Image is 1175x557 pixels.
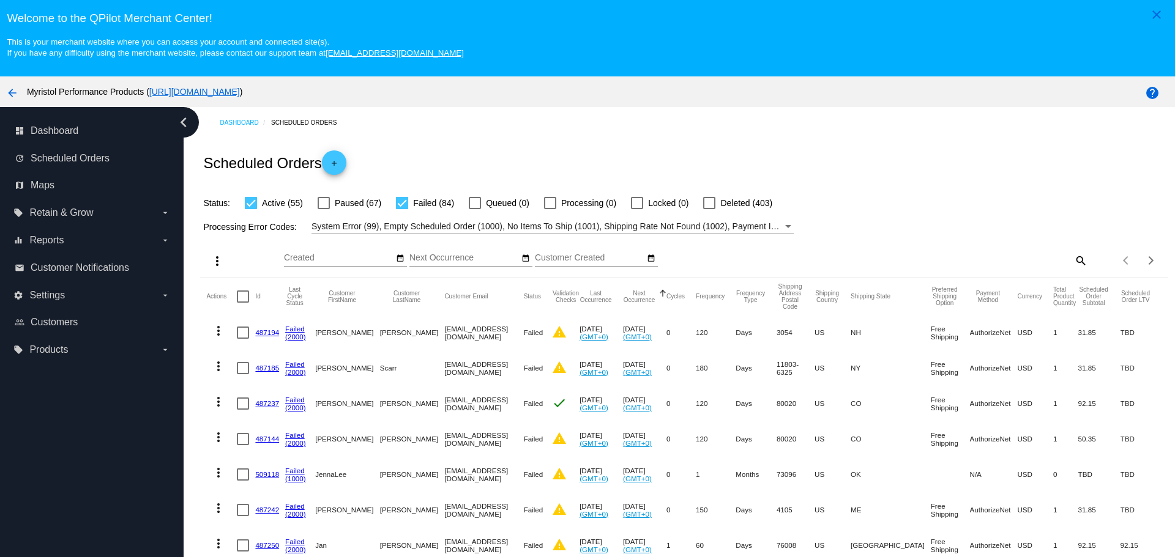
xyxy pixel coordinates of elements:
[647,254,655,264] mat-icon: date_range
[5,86,20,100] mat-icon: arrow_back
[524,399,543,407] span: Failed
[1114,248,1139,273] button: Previous page
[311,219,794,234] mat-select: Filter by Processing Error Codes
[220,113,271,132] a: Dashboard
[580,386,623,421] mat-cell: [DATE]
[777,492,815,528] mat-cell: 4105
[29,235,64,246] span: Reports
[444,421,523,457] mat-cell: [EMAIL_ADDRESS][DOMAIN_NAME]
[970,350,1018,386] mat-cell: AuthorizeNet
[1053,278,1078,315] mat-header-cell: Total Product Quantity
[580,510,608,518] a: (GMT+0)
[696,457,736,492] mat-cell: 1
[1073,251,1087,270] mat-icon: search
[315,457,380,492] mat-cell: JennaLee
[623,333,652,341] a: (GMT+0)
[31,180,54,191] span: Maps
[851,457,931,492] mat-cell: OK
[696,492,736,528] mat-cell: 150
[736,315,777,350] mat-cell: Days
[696,350,736,386] mat-cell: 180
[206,278,237,315] mat-header-cell: Actions
[736,350,777,386] mat-cell: Days
[851,386,931,421] mat-cell: CO
[815,386,851,421] mat-cell: US
[255,541,279,549] a: 487250
[931,286,959,306] button: Change sorting for PreferredShippingOption
[580,421,623,457] mat-cell: [DATE]
[380,386,445,421] mat-cell: [PERSON_NAME]
[255,293,260,300] button: Change sorting for Id
[380,290,434,303] button: Change sorting for CustomerLastName
[1017,350,1053,386] mat-cell: USD
[931,492,970,528] mat-cell: Free Shipping
[255,328,279,336] a: 487194
[1017,421,1053,457] mat-cell: USD
[1078,286,1110,306] button: Change sorting for Subtotal
[623,315,666,350] mat-cell: [DATE]
[815,315,851,350] mat-cell: US
[315,290,369,303] button: Change sorting for CustomerFirstName
[211,465,226,480] mat-icon: more_vert
[285,467,305,474] a: Failed
[380,457,445,492] mat-cell: [PERSON_NAME]
[815,350,851,386] mat-cell: US
[15,312,170,332] a: people_outline Customers
[777,421,815,457] mat-cell: 80020
[211,430,226,444] mat-icon: more_vert
[815,457,851,492] mat-cell: US
[262,196,303,210] span: Active (55)
[271,113,348,132] a: Scheduled Orders
[285,545,306,553] a: (2000)
[777,386,815,421] mat-cell: 80020
[696,421,736,457] mat-cell: 120
[1017,315,1053,350] mat-cell: USD
[815,492,851,528] mat-cell: US
[255,435,279,443] a: 487144
[15,121,170,141] a: dashboard Dashboard
[666,492,696,528] mat-cell: 0
[1053,457,1078,492] mat-cell: 0
[580,315,623,350] mat-cell: [DATE]
[7,37,463,57] small: This is your merchant website where you can access your account and connected site(s). If you hav...
[15,180,24,190] i: map
[285,286,304,306] button: Change sorting for LastProcessingCycleId
[970,386,1018,421] mat-cell: AuthorizeNet
[552,325,567,339] mat-icon: warning
[524,435,543,443] span: Failed
[409,253,520,263] input: Next Occurrence
[285,368,306,376] a: (2000)
[211,501,226,515] mat-icon: more_vert
[580,492,623,528] mat-cell: [DATE]
[1139,248,1163,273] button: Next page
[15,258,170,278] a: email Customer Notifications
[1053,350,1078,386] mat-cell: 1
[524,293,541,300] button: Change sorting for Status
[285,325,305,333] a: Failed
[580,404,608,411] a: (GMT+0)
[380,315,445,350] mat-cell: [PERSON_NAME]
[15,126,24,136] i: dashboard
[777,350,815,386] mat-cell: 11803-6325
[666,350,696,386] mat-cell: 0
[623,439,652,447] a: (GMT+0)
[326,48,464,57] a: [EMAIL_ADDRESS][DOMAIN_NAME]
[524,541,543,549] span: Failed
[851,293,890,300] button: Change sorting for ShippingState
[210,254,225,268] mat-icon: more_vert
[444,386,523,421] mat-cell: [EMAIL_ADDRESS][DOMAIN_NAME]
[486,196,529,210] span: Queued (0)
[648,196,688,210] span: Locked (0)
[696,315,736,350] mat-cell: 120
[623,404,652,411] a: (GMT+0)
[285,502,305,510] a: Failed
[255,364,279,372] a: 487185
[815,290,840,303] button: Change sorting for ShippingCountry
[284,253,394,263] input: Created
[552,537,567,552] mat-icon: warning
[211,536,226,551] mat-icon: more_vert
[1053,421,1078,457] mat-cell: 1
[623,386,666,421] mat-cell: [DATE]
[736,421,777,457] mat-cell: Days
[27,87,242,97] span: Myristol Performance Products ( )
